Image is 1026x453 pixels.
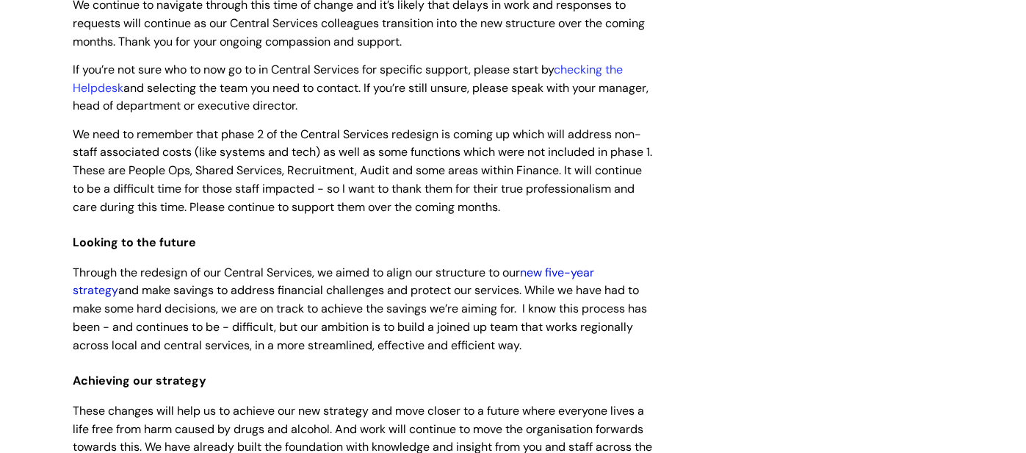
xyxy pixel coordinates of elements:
span: Through the redesign of our Central Services, we aimed to align our structure to our and make sav... [73,265,647,353]
span: Looking to the future [73,235,196,250]
span: Achieving our strategy [73,373,206,388]
span: We need to remember that phase 2 of the Central Services redesign is coming up which will address... [73,126,652,215]
a: checking the Helpdesk [73,62,623,96]
span: If you’re not sure who to now go to in Central Services for specific support, please start by and... [73,62,649,114]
